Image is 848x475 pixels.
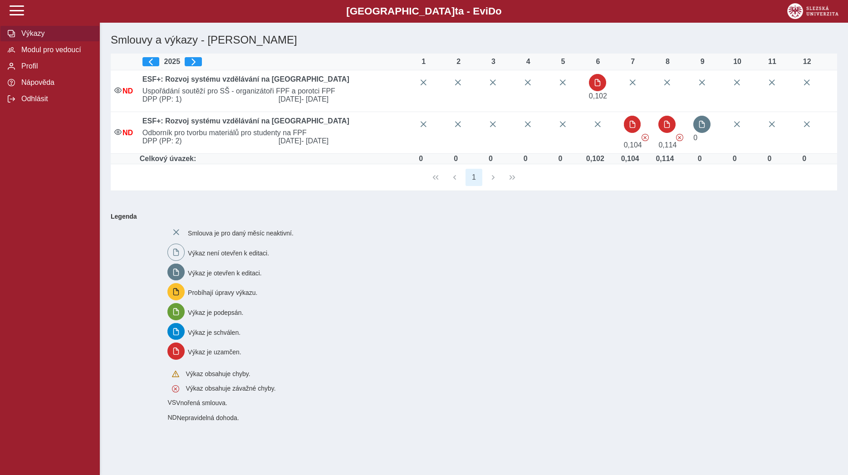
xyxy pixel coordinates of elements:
[19,78,92,87] span: Nápověda
[188,250,269,257] span: Výkaz není otevřen k editaci.
[551,155,569,163] div: Úvazek :
[676,134,683,141] span: Výkaz obsahuje závažné chyby.
[488,5,495,17] span: D
[516,155,534,163] div: Úvazek :
[412,155,430,163] div: Úvazek :
[177,414,239,421] span: Nepravidelná dohoda.
[188,328,240,336] span: Výkaz je schválen.
[123,129,133,137] span: Nepravidelná dohoda
[188,309,243,316] span: Výkaz je podepsán.
[142,75,349,83] b: ESF+: Rozvoj systému vzdělávání na [GEOGRAPHIC_DATA]
[481,155,500,163] div: Úvazek :
[589,92,607,100] span: Úvazek : 0,816 h / den. 4,08 h / týden.
[728,58,746,66] div: 10
[642,134,649,141] span: Výkaz obsahuje závažné chyby.
[763,58,781,66] div: 11
[107,209,833,224] b: Legenda
[466,169,483,186] button: 1
[19,46,92,54] span: Modul pro vedoucí
[725,155,744,163] div: Úvazek :
[186,370,250,377] span: Výkaz obsahuje chyby.
[188,289,257,296] span: Probíhají úpravy výkazu.
[19,95,92,103] span: Odhlásit
[167,399,176,406] span: Smlouva vnořená do kmene
[519,58,537,66] div: 4
[188,230,294,237] span: Smlouva je pro daný měsíc neaktivní.
[114,87,122,94] i: Smlouva je aktivní
[624,58,642,66] div: 7
[691,155,709,163] div: Úvazek :
[19,62,92,70] span: Profil
[484,58,502,66] div: 3
[275,137,411,145] span: [DATE]
[693,58,711,66] div: 9
[554,58,572,66] div: 5
[301,137,328,145] span: - [DATE]
[186,385,275,392] span: Výkaz obsahuje závažné chyby.
[107,30,718,50] h1: Smlouvy a výkazy - [PERSON_NAME]
[139,154,411,164] td: Celkový úvazek:
[301,95,328,103] span: - [DATE]
[621,155,639,163] div: Úvazek : 0,832 h / den. 4,16 h / týden.
[798,58,816,66] div: 12
[447,155,465,163] div: Úvazek :
[19,29,92,38] span: Výkazy
[139,129,411,137] span: Odborník pro tvorbu materiálů pro studenty na FPF
[495,5,502,17] span: o
[656,155,674,163] div: Úvazek : 0,912 h / den. 4,56 h / týden.
[167,414,176,421] span: Smlouva vnořená do kmene
[455,5,458,17] span: t
[624,141,642,149] span: Úvazek : 0,832 h / den. 4,16 h / týden.
[139,137,275,145] span: DPP (PP: 2)
[27,5,821,17] b: [GEOGRAPHIC_DATA] a - Evi
[142,117,349,125] b: ESF+: Rozvoj systému vzdělávání na [GEOGRAPHIC_DATA]
[123,87,133,95] span: Nepravidelná dohoda
[760,155,779,163] div: Úvazek :
[114,128,122,136] i: Smlouva je aktivní
[275,95,411,103] span: [DATE]
[693,134,697,142] span: Úvazek :
[795,155,814,163] div: Úvazek :
[176,399,227,406] span: Vnořená smlouva.
[450,58,468,66] div: 2
[188,348,241,356] span: Výkaz je uzamčen.
[188,269,262,276] span: Výkaz je otevřen k editaci.
[139,95,275,103] span: DPP (PP: 1)
[415,58,433,66] div: 1
[589,58,607,66] div: 6
[787,3,838,19] img: logo_web_su.png
[139,87,411,95] span: Uspořádání soutěží pro SŠ - organizátoři FPF a porotci FPF
[658,58,676,66] div: 8
[586,155,604,163] div: Úvazek : 0,816 h / den. 4,08 h / týden.
[142,57,407,66] div: 2025
[658,141,676,149] span: Úvazek : 0,912 h / den. 4,56 h / týden.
